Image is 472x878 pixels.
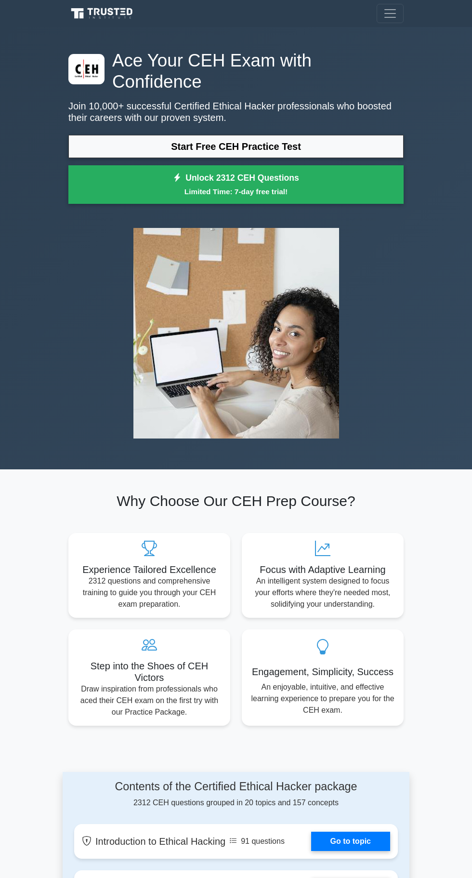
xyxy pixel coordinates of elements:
h5: Step into the Shoes of CEH Victors [76,660,223,683]
small: Limited Time: 7-day free trial! [80,186,392,197]
button: Toggle navigation [377,4,404,23]
p: An enjoyable, intuitive, and effective learning experience to prepare you for the CEH exam. [249,681,396,716]
h1: Ace Your CEH Exam with Confidence [68,50,404,93]
h5: Engagement, Simplicity, Success [249,666,396,678]
div: 2312 CEH questions grouped in 20 topics and 157 concepts [74,780,398,809]
a: Unlock 2312 CEH QuestionsLimited Time: 7-day free trial! [68,165,404,204]
a: Go to topic [311,832,390,851]
h2: Why Choose Our CEH Prep Course? [68,492,404,510]
p: Join 10,000+ successful Certified Ethical Hacker professionals who boosted their careers with our... [68,100,404,123]
a: Start Free CEH Practice Test [68,135,404,158]
p: 2312 questions and comprehensive training to guide you through your CEH exam preparation. [76,575,223,610]
p: Draw inspiration from professionals who aced their CEH exam on the first try with our Practice Pa... [76,683,223,718]
h5: Experience Tailored Excellence [76,564,223,575]
h4: Contents of the Certified Ethical Hacker package [74,780,398,793]
h5: Focus with Adaptive Learning [249,564,396,575]
p: An intelligent system designed to focus your efforts where they're needed most, solidifying your ... [249,575,396,610]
